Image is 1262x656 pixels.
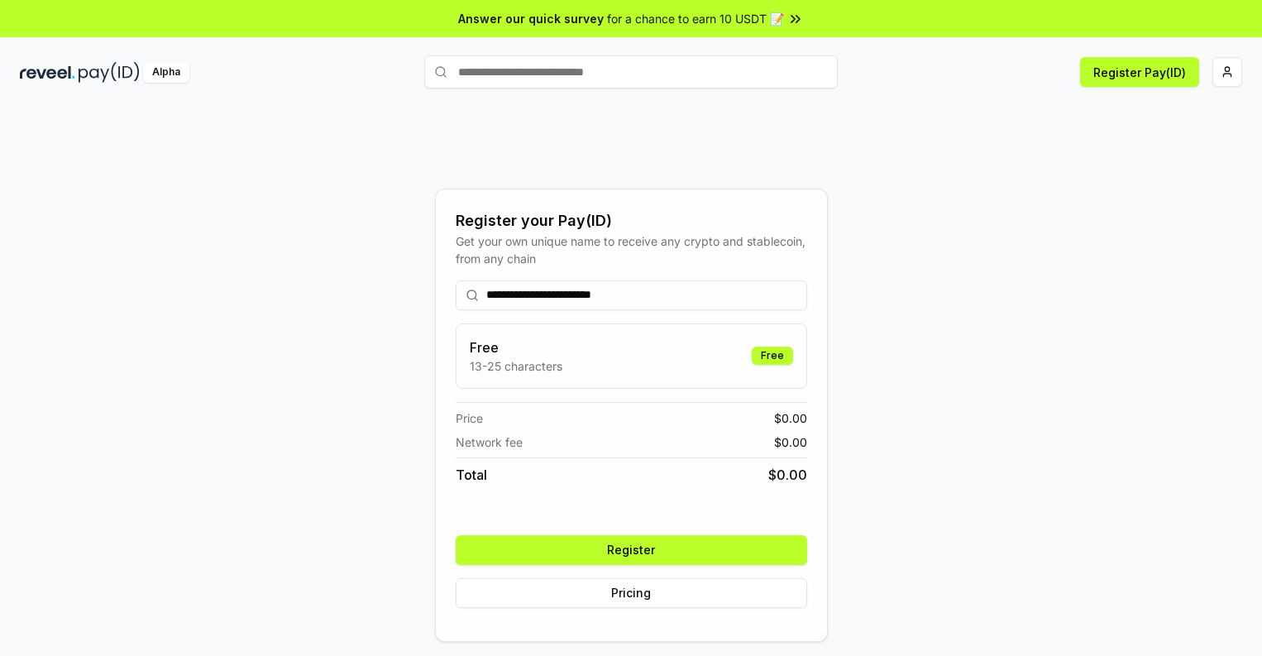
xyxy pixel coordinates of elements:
[456,433,523,451] span: Network fee
[456,465,487,485] span: Total
[458,10,604,27] span: Answer our quick survey
[774,409,807,427] span: $ 0.00
[456,535,807,565] button: Register
[20,62,75,83] img: reveel_dark
[768,465,807,485] span: $ 0.00
[456,578,807,608] button: Pricing
[456,232,807,267] div: Get your own unique name to receive any crypto and stablecoin, from any chain
[470,338,562,357] h3: Free
[456,209,807,232] div: Register your Pay(ID)
[774,433,807,451] span: $ 0.00
[143,62,189,83] div: Alpha
[607,10,784,27] span: for a chance to earn 10 USDT 📝
[752,347,793,365] div: Free
[1080,57,1199,87] button: Register Pay(ID)
[79,62,140,83] img: pay_id
[456,409,483,427] span: Price
[470,357,562,375] p: 13-25 characters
